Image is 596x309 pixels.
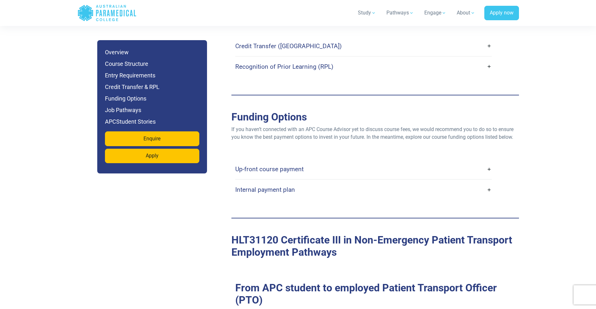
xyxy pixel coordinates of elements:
[383,4,418,22] a: Pathways
[354,4,380,22] a: Study
[235,186,295,193] h4: Internal payment plan
[231,111,519,123] h2: Funding Options
[235,165,304,173] h4: Up-front course payment
[231,234,519,259] h2: Job Pathways
[420,4,450,22] a: Engage
[235,162,492,177] a: Up-front course payment
[235,39,492,54] a: Credit Transfer ([GEOGRAPHIC_DATA])
[235,182,492,197] a: Internal payment plan
[235,63,333,70] h4: Recognition of Prior Learning (RPL)
[235,42,342,50] h4: Credit Transfer ([GEOGRAPHIC_DATA])
[77,3,137,23] a: Australian Paramedical College
[231,126,519,141] p: If you haven’t connected with an APC Course Advisor yet to discuss course fees, we would recommen...
[231,282,519,306] h2: From APC student to employed Patient Transport Officer (PTO)
[235,59,492,74] a: Recognition of Prior Learning (RPL)
[453,4,479,22] a: About
[484,6,519,21] a: Apply now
